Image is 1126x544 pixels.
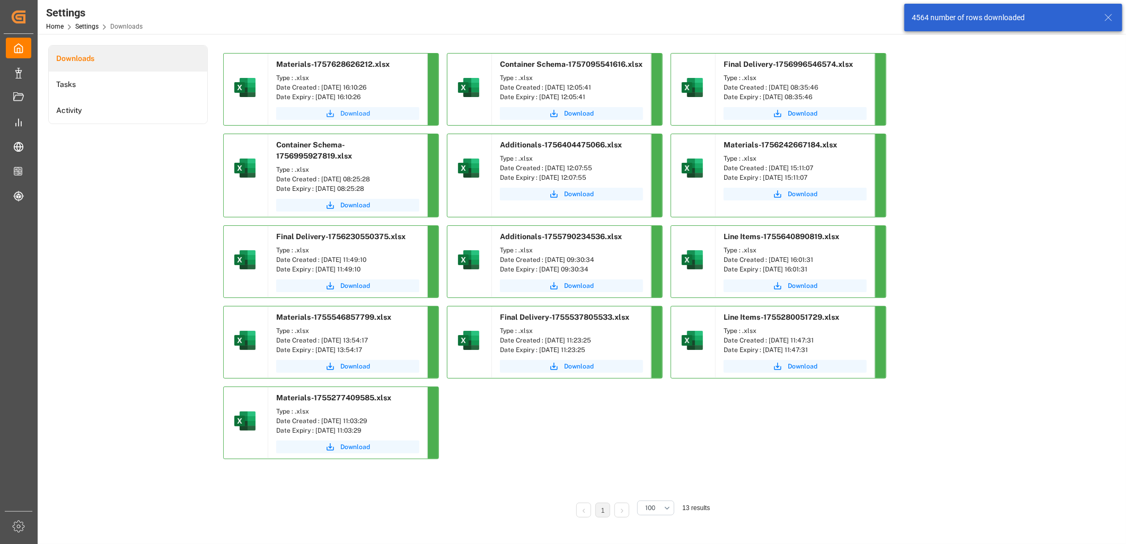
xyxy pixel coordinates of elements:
[724,73,867,83] div: Type : .xlsx
[724,345,867,355] div: Date Expiry : [DATE] 11:47:31
[500,360,643,373] button: Download
[340,200,370,210] span: Download
[788,281,817,291] span: Download
[456,75,481,100] img: microsoft-excel-2019--v1.png
[680,328,705,353] img: microsoft-excel-2019--v1.png
[500,336,643,345] div: Date Created : [DATE] 11:23:25
[724,232,839,241] span: Line Items-1755640890819.xlsx
[500,255,643,265] div: Date Created : [DATE] 09:30:34
[724,255,867,265] div: Date Created : [DATE] 16:01:31
[645,503,655,513] span: 100
[46,23,64,30] a: Home
[49,72,207,98] a: Tasks
[564,362,594,371] span: Download
[232,328,258,353] img: microsoft-excel-2019--v1.png
[276,92,419,102] div: Date Expiry : [DATE] 16:10:26
[232,155,258,181] img: microsoft-excel-2019--v1.png
[276,313,391,321] span: Materials-1755546857799.xlsx
[276,279,419,292] button: Download
[724,92,867,102] div: Date Expiry : [DATE] 08:35:46
[276,441,419,453] button: Download
[724,279,867,292] a: Download
[500,232,622,241] span: Additionals-1755790234536.xlsx
[601,507,605,514] a: 1
[276,245,419,255] div: Type : .xlsx
[724,107,867,120] button: Download
[75,23,99,30] a: Settings
[276,345,419,355] div: Date Expiry : [DATE] 13:54:17
[788,109,817,118] span: Download
[49,98,207,124] a: Activity
[276,360,419,373] button: Download
[680,75,705,100] img: microsoft-excel-2019--v1.png
[49,46,207,72] a: Downloads
[724,245,867,255] div: Type : .xlsx
[232,408,258,434] img: microsoft-excel-2019--v1.png
[682,504,710,512] span: 13 results
[500,279,643,292] button: Download
[680,247,705,273] img: microsoft-excel-2019--v1.png
[276,73,419,83] div: Type : .xlsx
[276,199,419,212] button: Download
[276,107,419,120] button: Download
[500,265,643,274] div: Date Expiry : [DATE] 09:30:34
[276,426,419,435] div: Date Expiry : [DATE] 11:03:29
[500,163,643,173] div: Date Created : [DATE] 12:07:55
[724,83,867,92] div: Date Created : [DATE] 08:35:46
[500,141,622,149] span: Additionals-1756404475066.xlsx
[456,328,481,353] img: microsoft-excel-2019--v1.png
[500,345,643,355] div: Date Expiry : [DATE] 11:23:25
[276,165,419,174] div: Type : .xlsx
[500,173,643,182] div: Date Expiry : [DATE] 12:07:55
[276,407,419,416] div: Type : .xlsx
[912,12,1094,23] div: 4564 number of rows downloaded
[724,360,867,373] button: Download
[724,163,867,173] div: Date Created : [DATE] 15:11:07
[500,107,643,120] button: Download
[564,109,594,118] span: Download
[500,313,629,321] span: Final Delivery-1755537805533.xlsx
[500,60,643,68] span: Container Schema-1757095541616.xlsx
[276,265,419,274] div: Date Expiry : [DATE] 11:49:10
[276,416,419,426] div: Date Created : [DATE] 11:03:29
[340,109,370,118] span: Download
[276,174,419,184] div: Date Created : [DATE] 08:25:28
[637,501,674,515] button: open menu
[500,73,643,83] div: Type : .xlsx
[276,326,419,336] div: Type : .xlsx
[500,154,643,163] div: Type : .xlsx
[500,326,643,336] div: Type : .xlsx
[724,313,839,321] span: Line Items-1755280051729.xlsx
[456,247,481,273] img: microsoft-excel-2019--v1.png
[340,362,370,371] span: Download
[724,141,837,149] span: Materials-1756242667184.xlsx
[500,188,643,200] button: Download
[500,245,643,255] div: Type : .xlsx
[564,281,594,291] span: Download
[276,232,406,241] span: Final Delivery-1756230550375.xlsx
[724,188,867,200] button: Download
[724,326,867,336] div: Type : .xlsx
[595,503,610,517] li: 1
[276,141,352,160] span: Container Schema-1756995927819.xlsx
[276,393,391,402] span: Materials-1755277409585.xlsx
[724,336,867,345] div: Date Created : [DATE] 11:47:31
[276,60,390,68] span: Materials-1757628626212.xlsx
[276,83,419,92] div: Date Created : [DATE] 16:10:26
[576,503,591,517] li: Previous Page
[232,247,258,273] img: microsoft-excel-2019--v1.png
[46,5,143,21] div: Settings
